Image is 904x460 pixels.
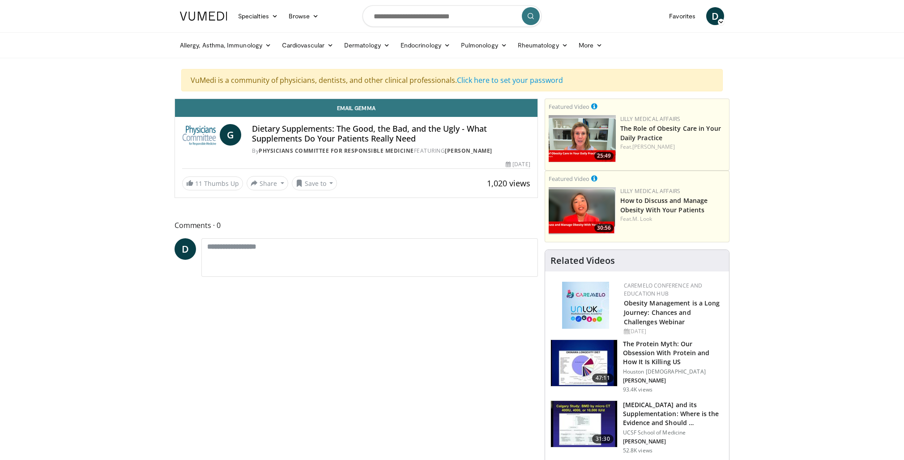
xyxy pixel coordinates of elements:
[550,255,615,266] h4: Related Videos
[175,238,196,260] a: D
[623,368,724,375] p: Houston [DEMOGRAPHIC_DATA]
[220,124,241,146] a: G
[445,147,492,155] a: [PERSON_NAME]
[620,187,681,195] a: Lilly Medical Affairs
[195,179,202,188] span: 11
[623,429,724,436] p: UCSF School of Medicine
[620,115,681,123] a: Lilly Medical Affairs
[252,124,530,143] h4: Dietary Supplements: The Good, the Bad, and the Ugly - What Supplements Do Your Patients Really Need
[620,196,708,214] a: How to Discuss and Manage Obesity With Your Patients
[362,5,542,27] input: Search topics, interventions
[620,124,721,142] a: The Role of Obesity Care in Your Daily Practice
[549,187,616,234] a: 30:56
[551,340,617,387] img: b7b8b05e-5021-418b-a89a-60a270e7cf82.150x105_q85_crop-smart_upscale.jpg
[594,224,614,232] span: 30:56
[549,103,589,111] small: Featured Video
[620,215,725,223] div: Feat.
[624,282,703,297] a: CaReMeLO Conference and Education Hub
[247,176,288,190] button: Share
[664,7,701,25] a: Favorites
[277,36,339,54] a: Cardiovascular
[456,36,512,54] a: Pulmonology
[623,438,724,445] p: [PERSON_NAME]
[175,99,537,117] a: Email Gemma
[549,115,616,162] a: 25:49
[233,7,283,25] a: Specialties
[252,147,530,155] div: By FEATURING
[259,147,414,155] a: Physicians Committee for Responsible Medicine
[182,176,243,190] a: 11 Thumbs Up
[623,340,724,366] h3: The Protein Myth: Our Obsession With Protein and How It Is Killing US
[549,175,589,183] small: Featured Video
[573,36,608,54] a: More
[506,160,530,168] div: [DATE]
[706,7,724,25] a: D
[592,374,614,383] span: 47:11
[620,143,725,151] div: Feat.
[180,12,227,21] img: VuMedi Logo
[339,36,395,54] a: Dermatology
[395,36,456,54] a: Endocrinology
[623,400,724,427] h3: [MEDICAL_DATA] and its Supplementation: Where is the Evidence and Should …
[283,7,324,25] a: Browse
[632,143,675,150] a: [PERSON_NAME]
[181,69,723,91] div: VuMedi is a community of physicians, dentists, and other clinical professionals.
[550,340,724,393] a: 47:11 The Protein Myth: Our Obsession With Protein and How It Is Killing US Houston [DEMOGRAPHIC_...
[292,176,337,190] button: Save to
[632,215,652,223] a: M. Look
[623,386,652,393] p: 93.4K views
[551,401,617,447] img: 4bb25b40-905e-443e-8e37-83f056f6e86e.150x105_q85_crop-smart_upscale.jpg
[550,400,724,454] a: 31:30 [MEDICAL_DATA] and its Supplementation: Where is the Evidence and Should … UCSF School of M...
[623,447,652,454] p: 52.8K views
[175,36,277,54] a: Allergy, Asthma, Immunology
[624,299,720,326] a: Obesity Management is a Long Journey: Chances and Challenges Webinar
[549,187,616,234] img: c98a6a29-1ea0-4bd5-8cf5-4d1e188984a7.png.150x105_q85_crop-smart_upscale.png
[487,178,530,189] span: 1,020 views
[624,327,722,335] div: [DATE]
[562,282,609,329] img: 45df64a9-a6de-482c-8a90-ada250f7980c.png.150x105_q85_autocrop_double_scale_upscale_version-0.2.jpg
[457,75,563,85] a: Click here to set your password
[623,377,724,384] p: [PERSON_NAME]
[549,115,616,162] img: e1208b6b-349f-4914-9dd7-f97803bdbf1d.png.150x105_q85_crop-smart_upscale.png
[182,124,216,146] img: Physicians Committee for Responsible Medicine
[592,434,614,443] span: 31:30
[512,36,573,54] a: Rheumatology
[175,219,538,231] span: Comments 0
[594,152,614,160] span: 25:49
